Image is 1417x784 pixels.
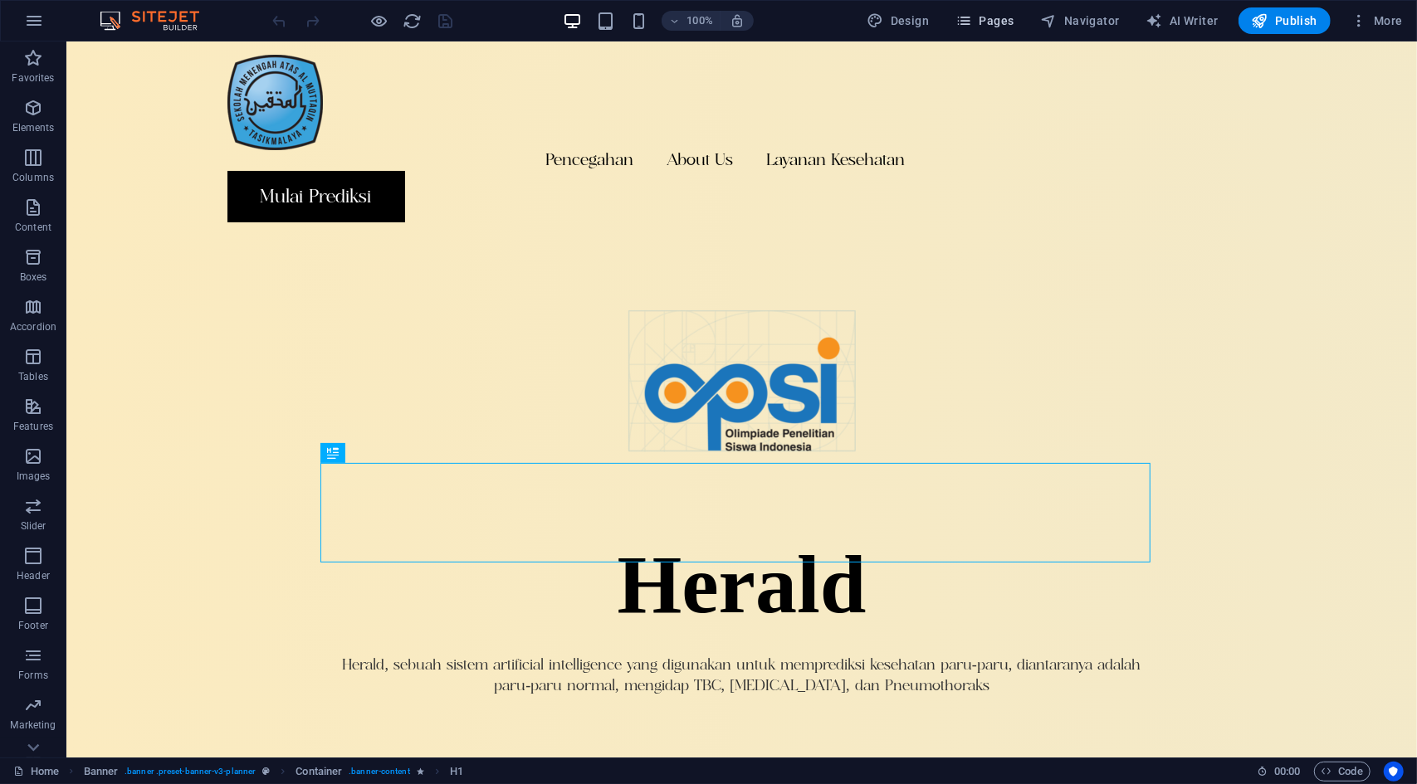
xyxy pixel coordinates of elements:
button: AI Writer [1140,7,1225,34]
button: Pages [949,7,1020,34]
h6: 100% [687,11,713,31]
p: Slider [21,519,46,533]
button: More [1344,7,1410,34]
span: : [1286,765,1288,777]
p: Features [13,420,53,433]
nav: breadcrumb [84,762,464,782]
button: Navigator [1034,7,1126,34]
button: Click here to leave preview mode and continue editing [369,11,389,31]
img: Editor Logo [95,11,220,31]
p: Content [15,221,51,234]
span: 00 00 [1274,762,1300,782]
i: On resize automatically adjust zoom level to fit chosen device. [730,13,745,28]
a: Click to cancel selection. Double-click to open Pages [13,762,59,782]
p: Boxes [20,270,47,284]
p: Accordion [10,320,56,334]
span: Publish [1252,12,1317,29]
i: Reload page [403,12,423,31]
span: More [1351,12,1403,29]
span: Pages [955,12,1014,29]
p: Marketing [10,718,56,732]
div: Design (Ctrl+Alt+Y) [861,7,936,34]
span: Code [1322,762,1363,782]
p: Elements [12,121,55,134]
span: Click to select. Double-click to edit [84,762,119,782]
p: Favorites [12,71,54,85]
h6: Session time [1257,762,1301,782]
p: Forms [18,669,48,682]
button: reload [403,11,423,31]
span: . banner-content [349,762,409,782]
p: Header [17,569,50,582]
i: This element is a customizable preset [262,767,270,776]
span: Click to select. Double-click to edit [296,762,342,782]
span: Design [867,12,930,29]
span: AI Writer [1146,12,1219,29]
span: . banner .preset-banner-v3-planner [125,762,256,782]
p: Tables [18,370,48,383]
button: Usercentrics [1384,762,1404,782]
i: Element contains an animation [417,767,424,776]
span: Click to select. Double-click to edit [450,762,463,782]
button: Design [861,7,936,34]
button: Publish [1239,7,1331,34]
button: Code [1314,762,1371,782]
button: 100% [662,11,721,31]
span: Navigator [1041,12,1120,29]
p: Footer [18,619,48,632]
p: Images [17,470,51,483]
p: Columns [12,171,54,184]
